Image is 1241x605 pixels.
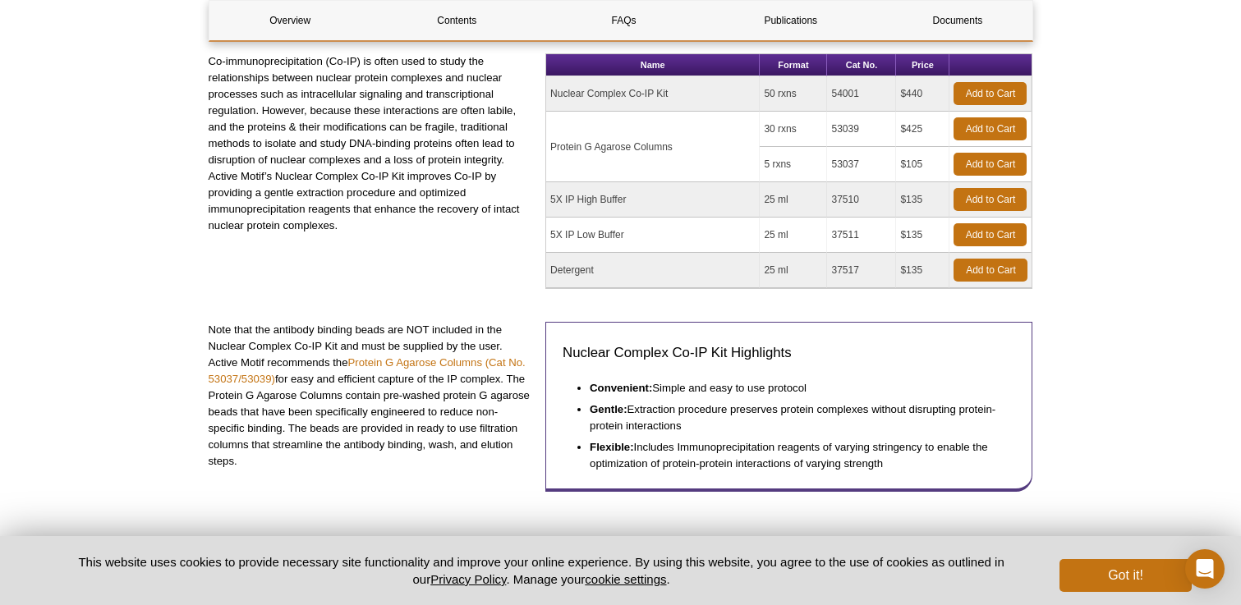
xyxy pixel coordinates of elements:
[827,182,896,218] td: 37510
[209,53,534,234] p: Co-immunoprecipitation (Co-IP) is often used to study the relationships between nuclear protein c...
[760,182,827,218] td: 25 ml
[827,76,896,112] td: 54001
[209,322,534,470] p: Note that the antibody binding beads are NOT included in the Nuclear Complex Co-IP Kit and must b...
[209,356,526,385] a: Protein G Agarose Columns (Cat No. 53037/53039)
[896,253,949,288] td: $135
[710,1,871,40] a: Publications
[590,403,627,415] strong: Gentle:
[585,572,666,586] button: cookie settings
[546,182,760,218] td: 5X IP High Buffer
[1059,559,1191,592] button: Got it!
[546,253,760,288] td: Detergent
[827,218,896,253] td: 37511
[827,253,896,288] td: 37517
[760,253,827,288] td: 25 ml
[546,54,760,76] th: Name
[760,112,827,147] td: 30 rxns
[760,218,827,253] td: 25 ml
[954,259,1027,282] a: Add to Cart
[954,188,1027,211] a: Add to Cart
[954,117,1027,140] a: Add to Cart
[50,553,1033,588] p: This website uses cookies to provide necessary site functionality and improve your online experie...
[896,76,949,112] td: $440
[896,147,949,182] td: $105
[590,375,1000,396] li: Simple and easy to use protocol
[1185,549,1225,589] div: Open Intercom Messenger
[954,82,1027,105] a: Add to Cart
[546,112,760,182] td: Protein G Agarose Columns
[827,147,896,182] td: 53037
[896,112,949,147] td: $425
[209,1,371,40] a: Overview
[546,76,760,112] td: Nuclear Complex Co-IP Kit
[876,1,1038,40] a: Documents
[590,441,634,453] strong: Flexible:
[563,343,1015,363] h3: Nuclear Complex Co-IP Kit Highlights
[760,76,827,112] td: 50 rxns
[760,147,827,182] td: 5 rxns
[543,1,705,40] a: FAQs
[954,223,1027,246] a: Add to Cart
[954,153,1027,176] a: Add to Cart
[827,54,896,76] th: Cat No.
[896,54,949,76] th: Price
[896,218,949,253] td: $135
[376,1,538,40] a: Contents
[546,218,760,253] td: 5X IP Low Buffer
[590,382,652,394] strong: Convenient:
[896,182,949,218] td: $135
[590,434,1000,472] li: Includes Immunoprecipitation reagents of varying stringency to enable the optimization of protein...
[760,54,827,76] th: Format
[430,572,506,586] a: Privacy Policy
[827,112,896,147] td: 53039
[590,396,1000,434] li: Extraction procedure preserves protein complexes without disrupting protein-protein interactions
